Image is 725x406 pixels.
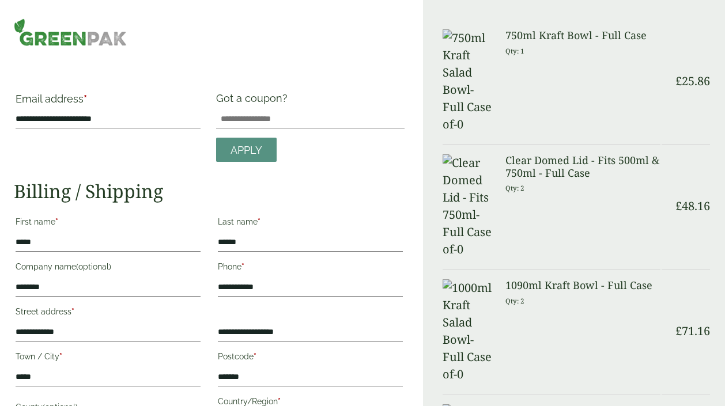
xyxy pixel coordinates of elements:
label: Company name [16,259,201,278]
h2: Billing / Shipping [14,180,405,202]
abbr: required [59,352,62,361]
abbr: required [84,93,87,105]
span: (optional) [76,262,111,271]
label: Postcode [218,348,403,368]
label: Town / City [16,348,201,368]
abbr: required [71,307,74,316]
span: Apply [231,144,262,157]
abbr: required [258,217,260,226]
abbr: required [254,352,256,361]
label: Phone [218,259,403,278]
img: GreenPak Supplies [14,18,127,46]
label: Last name [218,214,403,233]
abbr: required [55,217,58,226]
label: Street address [16,303,201,323]
label: Got a coupon? [216,92,292,110]
abbr: required [278,397,281,406]
label: First name [16,214,201,233]
a: Apply [216,138,277,162]
abbr: required [241,262,244,271]
label: Email address [16,94,201,110]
